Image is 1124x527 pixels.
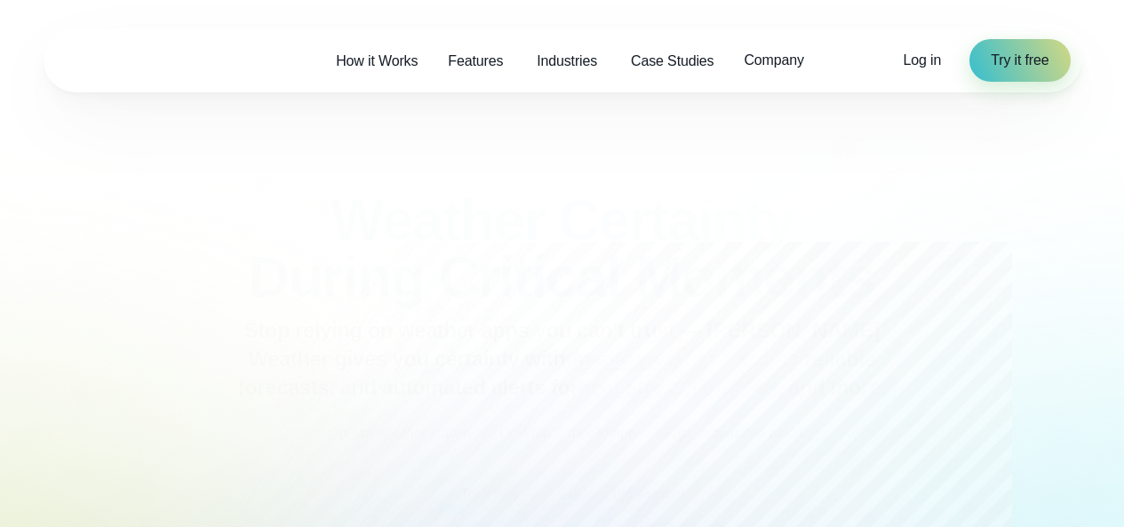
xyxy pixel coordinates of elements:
span: How it Works [336,51,418,72]
a: Log in [904,50,942,71]
span: Company [744,50,803,71]
a: How it Works [321,43,433,79]
span: Case Studies [631,51,713,72]
span: Try it free [991,50,1048,71]
a: Case Studies [616,43,729,79]
span: Industries [537,51,597,72]
a: Try it free [969,39,1070,82]
span: Log in [904,52,942,68]
span: Features [448,51,503,72]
